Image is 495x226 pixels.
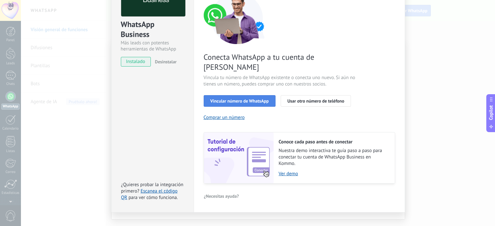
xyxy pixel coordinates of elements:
span: para ver cómo funciona. [129,194,178,201]
button: Usar otro número de teléfono [281,95,351,107]
span: instalado [121,57,150,67]
span: ¿Quieres probar la integración primero? [121,182,184,194]
span: Desinstalar [155,59,177,65]
span: Conecta WhatsApp a tu cuenta de [PERSON_NAME] [204,52,357,72]
span: Vincula tu número de WhatsApp existente o conecta uno nuevo. Si aún no tienes un número, puedes c... [204,75,357,87]
button: ¿Necesitas ayuda? [204,191,239,201]
a: Ver demo [279,171,388,177]
span: Vincular número de WhatsApp [210,99,269,103]
div: WhatsApp Business [121,19,184,40]
button: Vincular número de WhatsApp [204,95,276,107]
div: Más leads con potentes herramientas de WhatsApp [121,40,184,52]
a: Escanea el código QR [121,188,178,201]
span: Nuestra demo interactiva te guía paso a paso para conectar tu cuenta de WhatsApp Business en Kommo. [279,148,388,167]
span: ¿Necesitas ayuda? [204,194,239,198]
span: Copilot [488,105,494,120]
span: Usar otro número de teléfono [287,99,344,103]
button: Desinstalar [152,57,177,67]
h2: Conoce cada paso antes de conectar [279,139,388,145]
button: Comprar un número [204,114,245,121]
